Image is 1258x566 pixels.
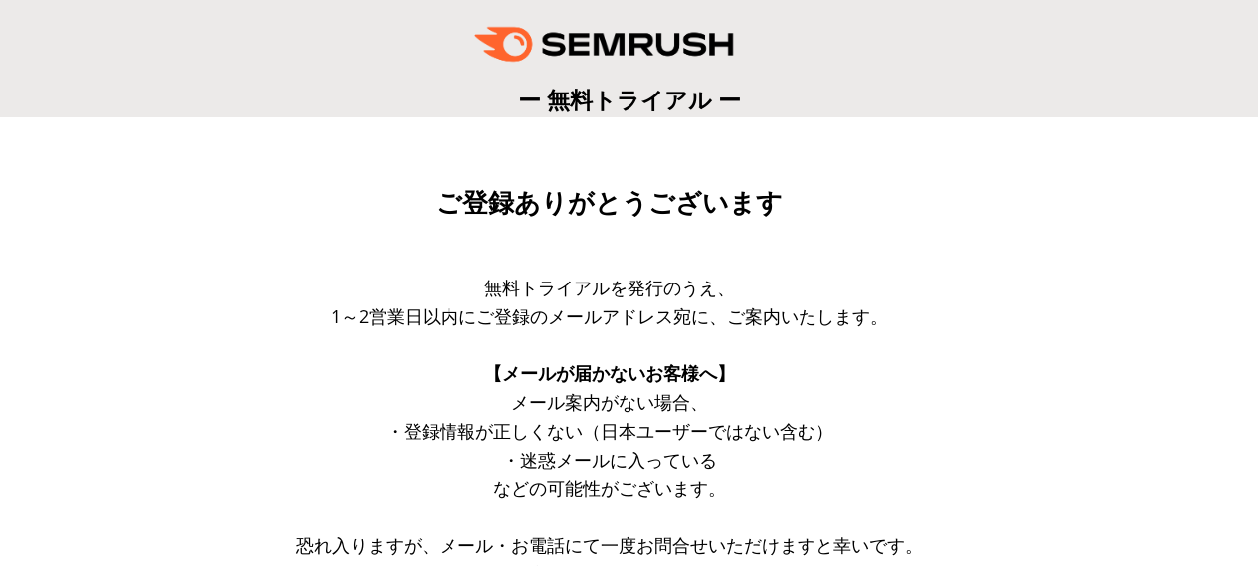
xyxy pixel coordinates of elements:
[502,448,717,472] span: ・迷惑メールに入っている
[484,276,735,299] span: 無料トライアルを発行のうえ、
[436,188,783,218] span: ご登録ありがとうございます
[296,533,923,557] span: 恐れ入りますが、メール・お電話にて一度お問合せいただけますと幸いです。
[511,390,708,414] span: メール案内がない場合、
[484,361,735,385] span: 【メールが届かないお客様へ】
[518,84,741,115] span: ー 無料トライアル ー
[493,476,726,500] span: などの可能性がございます。
[386,419,833,443] span: ・登録情報が正しくない（日本ユーザーではない含む）
[331,304,888,328] span: 1～2営業日以内にご登録のメールアドレス宛に、ご案内いたします。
